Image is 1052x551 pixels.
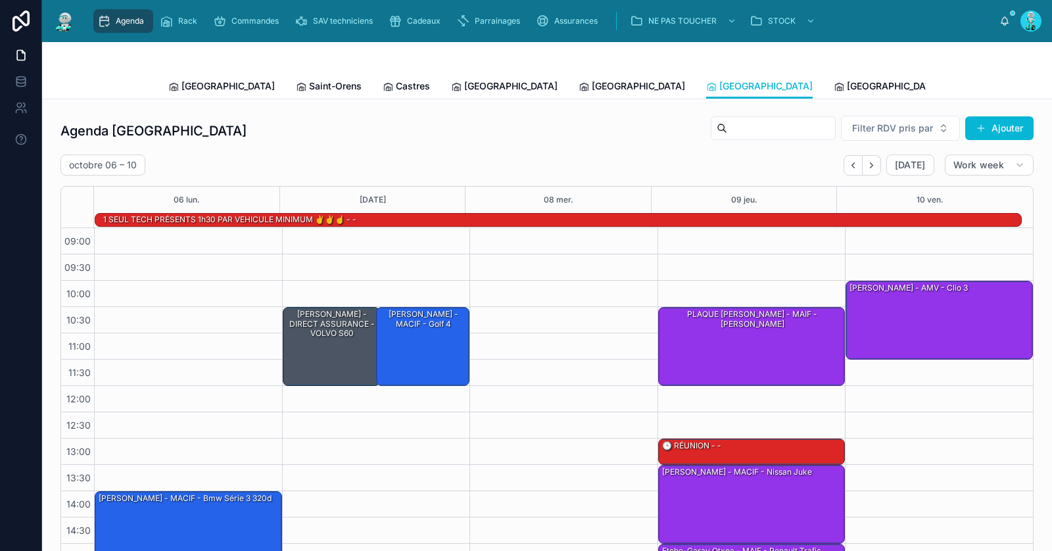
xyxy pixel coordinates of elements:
span: [GEOGRAPHIC_DATA] [464,80,558,93]
button: [DATE] [360,187,386,213]
span: [GEOGRAPHIC_DATA] [592,80,685,93]
img: App logo [53,11,76,32]
a: Parrainages [452,9,529,33]
a: Agenda [93,9,153,33]
a: SAV techniciens [291,9,382,33]
span: 12:00 [63,393,94,404]
span: [GEOGRAPHIC_DATA] [181,80,275,93]
div: 1 SEUL TECH PRÉSENTS 1h30 PAR VEHICULE MINIMUM ✌️✌️☝️ - - [102,213,358,226]
a: Cadeaux [385,9,450,33]
a: Saint-Orens [296,74,362,101]
div: 🕒 RÉUNION - - [659,439,845,464]
span: STOCK [768,16,796,26]
span: 12:30 [63,419,94,431]
span: Cadeaux [407,16,441,26]
button: Select Button [841,116,960,141]
span: 09:00 [61,235,94,247]
a: Assurances [532,9,607,33]
h1: Agenda [GEOGRAPHIC_DATA] [60,122,247,140]
div: [PERSON_NAME] - MACIF - Golf 4 [379,308,468,330]
span: Castres [396,80,430,93]
button: [DATE] [886,155,934,176]
a: [GEOGRAPHIC_DATA] [834,74,940,101]
div: 1 SEUL TECH PRÉSENTS 1h30 PAR VEHICULE MINIMUM ✌️✌️☝️ - - [102,214,358,226]
span: 13:00 [63,446,94,457]
span: Parrainages [475,16,520,26]
span: 09:30 [61,262,94,273]
button: Next [863,155,881,176]
button: Back [844,155,863,176]
span: Rack [178,16,197,26]
span: 10:00 [63,288,94,299]
span: 13:30 [63,472,94,483]
div: [PERSON_NAME] - MACIF - Golf 4 [377,308,469,385]
button: 08 mer. [544,187,573,213]
h2: octobre 06 – 10 [69,158,137,172]
span: Agenda [116,16,144,26]
div: [PERSON_NAME] - MACIF - Nissan juke [661,466,813,478]
span: 11:00 [65,341,94,352]
div: 🕒 RÉUNION - - [661,440,723,452]
div: PLAQUE [PERSON_NAME] - MAIF - [PERSON_NAME] [661,308,844,330]
span: SAV techniciens [313,16,373,26]
span: 11:30 [65,367,94,378]
button: 09 jeu. [731,187,757,213]
span: [DATE] [895,159,926,171]
span: 14:00 [63,498,94,510]
div: PLAQUE [PERSON_NAME] - MAIF - [PERSON_NAME] [659,308,845,385]
div: [PERSON_NAME] - AMV - clio 3 [846,281,1032,359]
a: [GEOGRAPHIC_DATA] [451,74,558,101]
span: Saint-Orens [309,80,362,93]
span: [GEOGRAPHIC_DATA] [719,80,813,93]
div: [PERSON_NAME] - MACIF - Nissan juke [659,466,845,543]
span: 14:30 [63,525,94,536]
div: scrollable content [87,7,999,36]
a: NE PAS TOUCHER [626,9,743,33]
div: [PERSON_NAME] - DIRECT ASSURANCE - VOLVO S60 [285,308,379,339]
div: [PERSON_NAME] - MACIF - Bmw série 3 320d [97,492,273,504]
span: Work week [953,159,1004,171]
a: Rack [156,9,206,33]
div: [PERSON_NAME] - DIRECT ASSURANCE - VOLVO S60 [283,308,379,385]
a: [GEOGRAPHIC_DATA] [706,74,813,99]
a: STOCK [746,9,822,33]
button: 10 ven. [917,187,944,213]
button: Work week [945,155,1034,176]
a: Commandes [209,9,288,33]
span: 10:30 [63,314,94,325]
span: Assurances [554,16,598,26]
span: Commandes [231,16,279,26]
span: [GEOGRAPHIC_DATA] [847,80,940,93]
span: NE PAS TOUCHER [648,16,717,26]
a: Castres [383,74,430,101]
span: Filter RDV pris par [852,122,933,135]
button: Ajouter [965,116,1034,140]
a: [GEOGRAPHIC_DATA] [579,74,685,101]
button: 06 lun. [174,187,200,213]
a: [GEOGRAPHIC_DATA] [168,74,275,101]
div: [PERSON_NAME] - AMV - clio 3 [848,282,969,294]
